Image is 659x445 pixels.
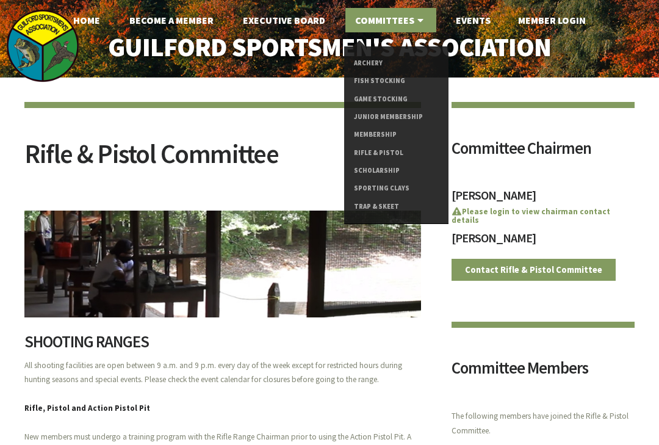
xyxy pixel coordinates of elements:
a: Become A Member [120,8,223,32]
h2: Rifle & Pistol Committee [24,140,421,180]
a: Guilford Sportsmen's Association [85,24,574,70]
a: Archery [354,54,439,72]
a: Scholarship [354,162,439,179]
a: Committees [345,8,436,32]
a: Fish Stocking [354,72,439,90]
a: Junior Membership [354,108,439,126]
a: Contact Rifle & Pistol Committee [452,259,616,281]
a: Events [446,8,500,32]
h3: [PERSON_NAME] [452,189,635,208]
h3: [PERSON_NAME] [452,232,635,250]
a: Sporting Clays [354,179,439,197]
img: logo_sm.png [6,9,79,82]
a: Rifle & Pistol [354,144,439,162]
h2: Committee Chairmen [452,140,635,165]
p: The following members have joined the Rifle & Pistol Committee. [452,409,635,438]
a: Please login to view chairman contact details [452,206,610,225]
a: Game Stocking [354,90,439,108]
a: Executive Board [233,8,335,32]
h2: Committee Members [452,360,635,385]
a: Member Login [508,8,596,32]
a: Home [63,8,110,32]
strong: Rifle, Pistol and Action Pistol Pit [24,403,150,413]
a: Trap & Skeet [354,198,439,215]
h2: SHOOTING RANGES [24,334,421,358]
a: Membership [354,126,439,143]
